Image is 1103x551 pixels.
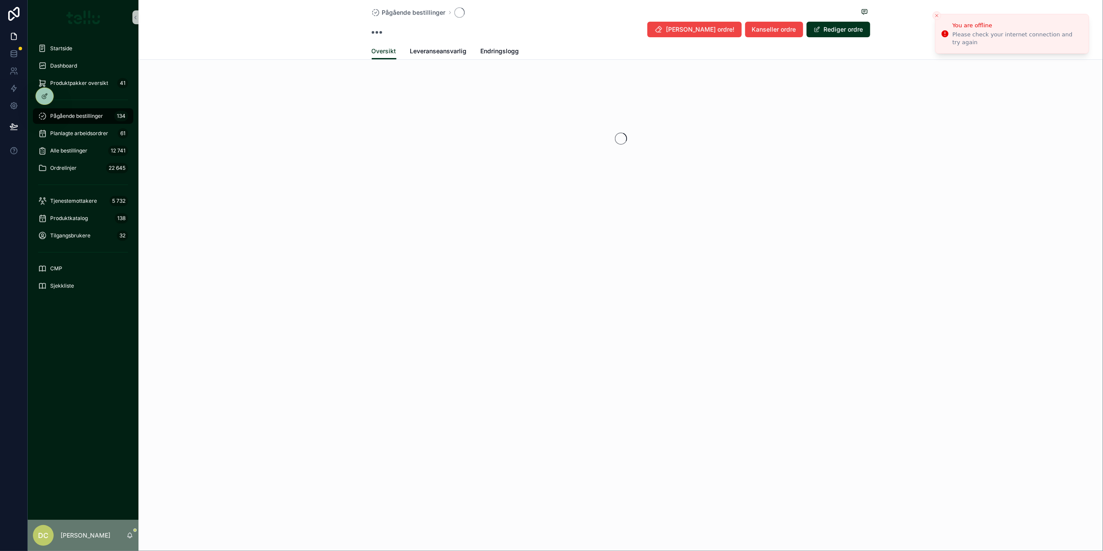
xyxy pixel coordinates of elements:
[372,43,396,60] a: Oversikt
[117,230,128,241] div: 32
[50,215,88,222] span: Produktkatalog
[382,8,446,17] span: Pågående bestillinger
[33,160,133,176] a: Ordrelinjer22 645
[745,22,803,37] button: Kanseller ordre
[117,78,128,88] div: 41
[481,43,519,61] a: Endringslogg
[33,211,133,226] a: Produktkatalog138
[50,80,108,87] span: Produktpakker oversikt
[33,228,133,243] a: Tilgangsbrukere32
[666,25,735,34] span: [PERSON_NAME] ordre!
[28,35,138,305] div: scrollable content
[109,196,128,206] div: 5 732
[33,108,133,124] a: Pågående bestillinger134
[481,47,519,55] span: Endringslogg
[33,58,133,74] a: Dashboard
[50,198,97,204] span: Tjenestemottakere
[50,147,87,154] span: Alle bestillinger
[118,128,128,139] div: 61
[50,130,108,137] span: Planlagte arbeidsordrer
[372,8,446,17] a: Pågående bestillinger
[50,45,72,52] span: Startside
[50,165,77,172] span: Ordrelinjer
[33,126,133,141] a: Planlagte arbeidsordrer61
[752,25,796,34] span: Kanseller ordre
[33,75,133,91] a: Produktpakker oversikt41
[50,62,77,69] span: Dashboard
[33,143,133,159] a: Alle bestillinger12 741
[108,146,128,156] div: 12 741
[50,113,103,120] span: Pågående bestillinger
[38,530,48,541] span: DC
[33,261,133,276] a: CMP
[106,163,128,173] div: 22 645
[61,531,110,540] p: [PERSON_NAME]
[50,232,90,239] span: Tilgangsbrukere
[33,193,133,209] a: Tjenestemottakere5 732
[952,21,1082,30] div: You are offline
[952,31,1082,46] div: Please check your internet connection and try again
[372,47,396,55] span: Oversikt
[114,111,128,121] div: 134
[410,43,467,61] a: Leveranseansvarlig
[115,213,128,224] div: 138
[933,11,941,20] button: Close toast
[807,22,870,37] button: Rediger ordre
[33,278,133,294] a: Sjekkliste
[66,10,100,24] img: App logo
[33,41,133,56] a: Startside
[50,282,74,289] span: Sjekkliste
[50,265,62,272] span: CMP
[410,47,467,55] span: Leveranseansvarlig
[647,22,742,37] button: [PERSON_NAME] ordre!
